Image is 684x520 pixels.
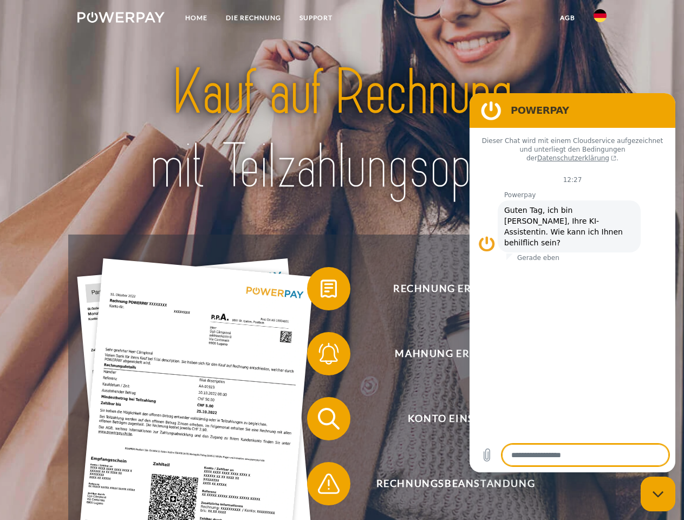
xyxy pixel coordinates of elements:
a: agb [551,8,584,28]
img: logo-powerpay-white.svg [77,12,165,23]
img: qb_bell.svg [315,340,342,367]
span: Konto einsehen [323,397,588,440]
img: qb_search.svg [315,405,342,432]
a: Home [176,8,217,28]
a: DIE RECHNUNG [217,8,290,28]
button: Rechnungsbeanstandung [307,462,589,505]
img: qb_warning.svg [315,470,342,497]
span: Rechnung erhalten? [323,267,588,310]
button: Konto einsehen [307,397,589,440]
img: de [594,9,607,22]
img: title-powerpay_de.svg [103,52,581,207]
img: qb_bill.svg [315,275,342,302]
button: Rechnung erhalten? [307,267,589,310]
button: Mahnung erhalten? [307,332,589,375]
iframe: Schaltfläche zum Öffnen des Messaging-Fensters; Konversation läuft [641,477,675,511]
span: Mahnung erhalten? [323,332,588,375]
iframe: Messaging-Fenster [470,93,675,472]
span: Rechnungsbeanstandung [323,462,588,505]
a: SUPPORT [290,8,342,28]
